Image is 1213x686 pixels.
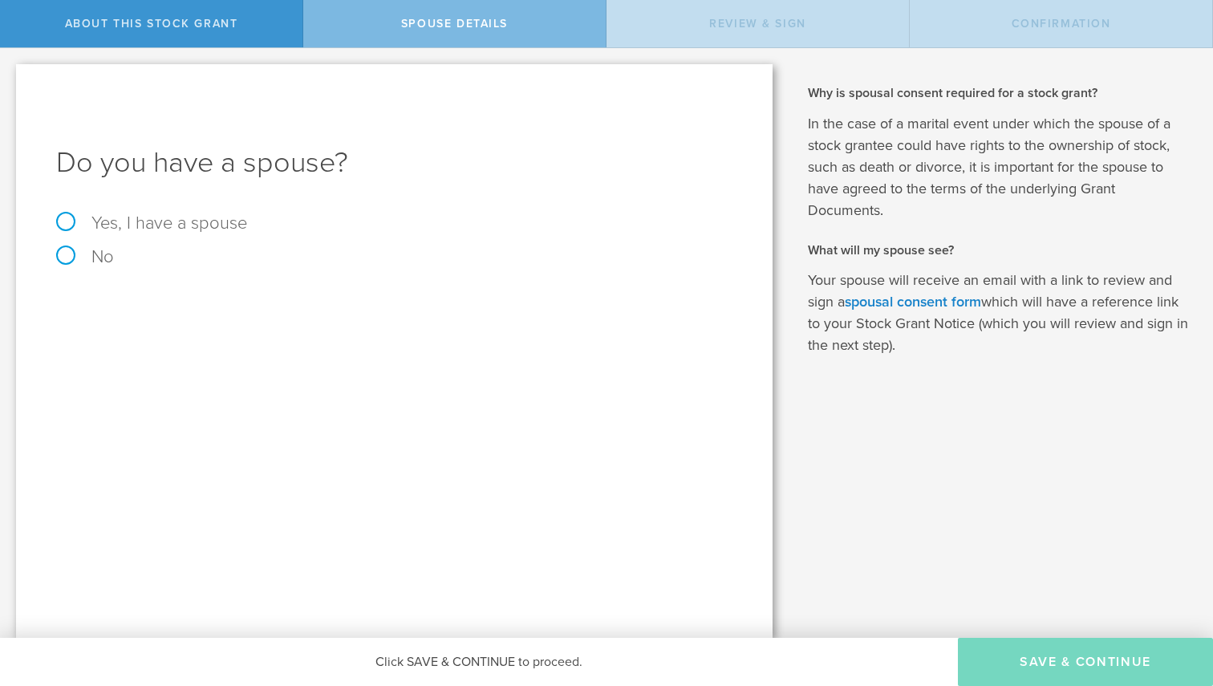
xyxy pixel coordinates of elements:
[808,242,1189,259] h2: What will my spouse see?
[1133,561,1213,638] iframe: Chat Widget
[808,84,1189,102] h2: Why is spousal consent required for a stock grant?
[56,214,732,232] label: Yes, I have a spouse
[401,17,508,30] span: Spouse Details
[56,248,732,266] label: No
[65,17,238,30] span: About this stock grant
[958,638,1213,686] button: Save & Continue
[808,113,1189,221] p: In the case of a marital event under which the spouse of a stock grantee could have rights to the...
[709,17,806,30] span: Review & Sign
[808,270,1189,356] p: Your spouse will receive an email with a link to review and sign a which will have a reference li...
[1012,17,1111,30] span: Confirmation
[56,144,732,182] h1: Do you have a spouse?
[845,293,981,311] a: spousal consent form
